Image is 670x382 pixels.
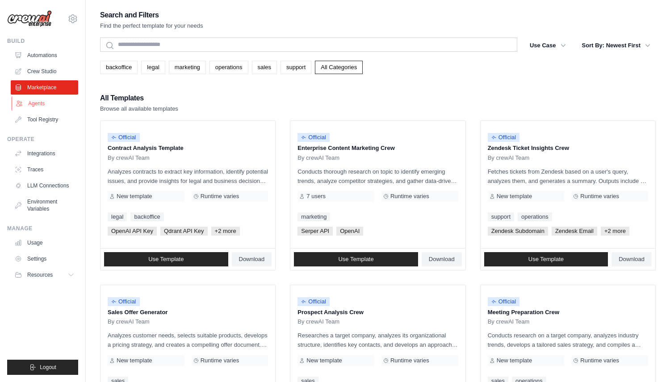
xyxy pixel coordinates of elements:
span: Download [239,256,265,263]
p: Analyzes customer needs, selects suitable products, develops a pricing strategy, and creates a co... [108,331,268,349]
p: Fetches tickets from Zendesk based on a user's query, analyzes them, and generates a summary. Out... [488,167,648,186]
a: backoffice [100,61,138,74]
span: New template [497,357,532,364]
p: Browse all available templates [100,104,178,113]
p: Conducts research on a target company, analyzes industry trends, develops a tailored sales strate... [488,331,648,349]
a: Integrations [11,146,78,161]
span: 7 users [306,193,326,200]
span: Qdrant API Key [160,227,208,236]
span: Runtime varies [390,357,429,364]
span: +2 more [211,227,240,236]
span: New template [497,193,532,200]
p: Find the perfect template for your needs [100,21,203,30]
a: Download [422,252,462,266]
a: Download [232,252,272,266]
div: Operate [7,136,78,143]
p: Meeting Preparation Crew [488,308,648,317]
a: Download [611,252,652,266]
a: Tool Registry [11,112,78,127]
button: Logout [7,360,78,375]
a: Marketplace [11,80,78,95]
a: Use Template [104,252,228,266]
span: By crewAI Team [297,318,339,325]
a: legal [141,61,165,74]
p: Analyzes contracts to extract key information, identify potential issues, and provide insights fo... [108,167,268,186]
a: sales [252,61,277,74]
span: By crewAI Team [297,154,339,162]
a: Usage [11,236,78,250]
a: Automations [11,48,78,62]
a: Crew Studio [11,64,78,79]
span: Official [297,297,330,306]
p: Sales Offer Generator [108,308,268,317]
span: OpenAI API Key [108,227,157,236]
p: Zendesk Ticket Insights Crew [488,144,648,153]
a: Agents [12,96,79,111]
a: legal [108,212,127,221]
a: backoffice [130,212,163,221]
button: Use Case [524,37,571,54]
a: marketing [297,212,330,221]
div: Manage [7,225,78,232]
span: Download [429,256,455,263]
span: Official [297,133,330,142]
span: By crewAI Team [488,154,530,162]
p: Researches a target company, analyzes its organizational structure, identifies key contacts, and ... [297,331,458,349]
span: Runtime varies [580,193,619,200]
p: Contract Analysis Template [108,144,268,153]
a: Environment Variables [11,195,78,216]
span: By crewAI Team [108,154,150,162]
span: Runtime varies [580,357,619,364]
p: Prospect Analysis Crew [297,308,458,317]
span: By crewAI Team [488,318,530,325]
span: New template [117,193,152,200]
button: Sort By: Newest First [577,37,656,54]
span: OpenAI [336,227,363,236]
a: support [488,212,514,221]
p: Conducts thorough research on topic to identify emerging trends, analyze competitor strategies, a... [297,167,458,186]
p: Enterprise Content Marketing Crew [297,144,458,153]
a: Settings [11,252,78,266]
span: Runtime varies [390,193,429,200]
span: Use Template [148,256,184,263]
span: Use Template [528,256,564,263]
span: New template [306,357,342,364]
span: Logout [40,364,56,371]
a: operations [209,61,248,74]
span: Official [488,297,520,306]
img: Logo [7,10,52,27]
a: marketing [169,61,206,74]
span: Runtime varies [201,357,239,364]
span: +2 more [601,227,629,236]
div: Build [7,37,78,45]
span: Resources [27,271,53,278]
a: operations [518,212,552,221]
a: LLM Connections [11,179,78,193]
span: Official [108,133,140,142]
span: Zendesk Email [552,227,597,236]
a: support [281,61,311,74]
a: Traces [11,162,78,177]
span: Download [619,256,645,263]
h2: All Templates [100,92,178,104]
span: Official [488,133,520,142]
span: Serper API [297,227,333,236]
a: Use Template [294,252,418,266]
a: All Categories [315,61,363,74]
span: Runtime varies [201,193,239,200]
button: Resources [11,268,78,282]
span: New template [117,357,152,364]
span: By crewAI Team [108,318,150,325]
span: Zendesk Subdomain [488,227,548,236]
span: Official [108,297,140,306]
span: Use Template [338,256,373,263]
a: Use Template [484,252,608,266]
h2: Search and Filters [100,9,203,21]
